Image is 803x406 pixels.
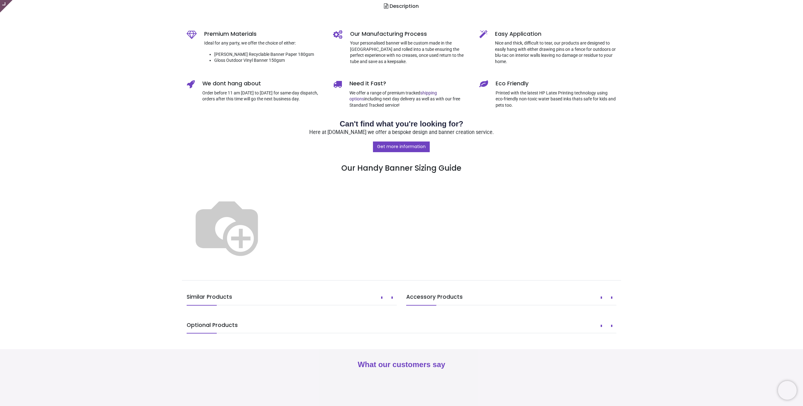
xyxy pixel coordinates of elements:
[202,90,324,102] p: Order before 11 am [DATE] to [DATE] for same-day dispatch, orders after this time will go the nex...
[778,381,797,400] iframe: Brevo live chat
[607,321,616,331] button: Next
[202,80,324,88] h5: We dont hang about
[349,80,470,88] h5: Need it Fast?
[187,186,267,267] img: Banner_Size_Helper_Image_Compare.svg
[496,90,616,109] p: Printed with the latest HP Latex Printing technology using eco-friendly non-toxic water based ink...
[187,293,397,305] h5: Similar Products
[377,292,386,303] button: Prev
[187,359,616,370] h2: What our customers say
[597,292,606,303] button: Prev
[187,321,616,333] h5: Optional Products
[495,30,616,38] h5: Easy Application
[214,57,324,64] li: Gloss Outdoor Vinyl Banner 150gsm
[204,30,324,38] h5: Premium Materials
[597,321,606,331] button: Prev
[204,40,324,46] p: Ideal for any party, we offer the choice of either:
[406,293,616,305] h5: Accessory Products
[387,292,397,303] button: Next
[607,292,616,303] button: Next
[373,142,430,152] a: Get more information
[350,40,470,65] p: Your personalised banner will be custom made in the [GEOGRAPHIC_DATA] and rolled into a tube ensu...
[214,51,324,58] li: [PERSON_NAME] Recyclable Banner Paper 180gsm
[187,129,616,136] p: Here at [DOMAIN_NAME] we offer a bespoke design and banner creation service.
[187,141,616,174] h3: Our Handy Banner Sizing Guide
[187,119,616,129] h2: Can't find what you're looking for?
[495,40,616,65] p: Nice and thick, difficult to tear, our products are designed to easily hang with either drawing p...
[496,80,616,88] h5: Eco Friendly
[349,90,470,109] p: We offer a range of premium tracked including next day delivery as well as with our free Standard...
[350,30,470,38] h5: Our Manufacturing Process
